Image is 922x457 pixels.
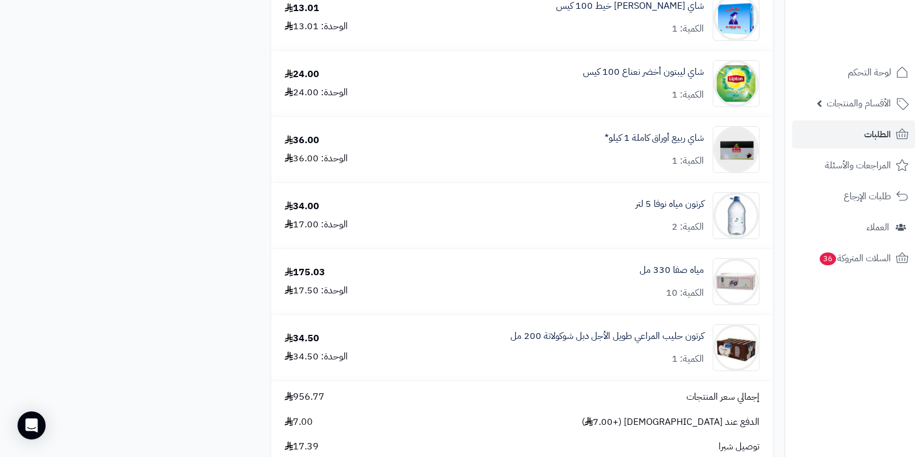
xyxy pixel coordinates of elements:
[285,218,348,231] div: الوحدة: 17.00
[713,60,759,107] img: 1664695858-image%20(1)-90x90.png
[672,352,704,366] div: الكمية: 1
[285,2,319,15] div: 13.01
[719,440,759,453] span: توصيل شبرا
[285,152,348,165] div: الوحدة: 36.00
[640,264,704,277] a: مياه صفا 330 مل
[713,258,759,305] img: 81311a712c619bdf75446576019b57303d5-90x90.jpg
[18,411,46,439] div: Open Intercom Messenger
[825,157,891,174] span: المراجعات والأسئلة
[285,200,319,213] div: 34.00
[285,68,319,81] div: 24.00
[583,65,704,79] a: شاي ليبتون أخضر نعناع 100 كيس
[672,22,704,36] div: الكمية: 1
[792,58,915,86] a: لوحة التحكم
[285,20,348,33] div: الوحدة: 13.01
[792,213,915,241] a: العملاء
[285,332,319,345] div: 34.50
[285,350,348,363] div: الوحدة: 34.50
[820,252,836,265] span: 36
[827,95,891,112] span: الأقسام والمنتجات
[285,390,324,404] span: 956.77
[285,284,348,297] div: الوحدة: 17.50
[686,390,759,404] span: إجمالي سعر المنتجات
[792,120,915,148] a: الطلبات
[510,330,704,343] a: كرتون حليب المراعي طويل الأجل دبل شوكولاتة 200 مل
[285,416,313,429] span: 7.00
[285,266,325,279] div: 175.03
[864,126,891,143] span: الطلبات
[866,219,889,236] span: العملاء
[713,126,759,173] img: 405710949712c0392534f44acc83ed2d5e7a-90x90.png
[666,286,704,300] div: الكمية: 10
[792,244,915,272] a: السلات المتروكة36
[285,440,319,453] span: 17.39
[848,64,891,81] span: لوحة التحكم
[844,188,891,205] span: طلبات الإرجاع
[819,250,891,266] span: السلات المتروكة
[792,151,915,179] a: المراجعات والأسئلة
[713,192,759,239] img: 1748432249-IMG_3514-90x90.png
[285,86,348,99] div: الوحدة: 24.00
[582,416,759,429] span: الدفع عند [DEMOGRAPHIC_DATA] (+7.00 )
[636,198,704,211] a: كرتون مياه نوفا 5 لتر
[713,324,759,371] img: 1664611580-%D8%AA%D9%86%D8%B2%D9%8A%D9%84%20(30)-90x90.jpg
[285,134,319,147] div: 36.00
[672,88,704,102] div: الكمية: 1
[672,220,704,234] div: الكمية: 2
[605,131,704,145] a: شاي ربيع أوراق كاملة 1 كيلو*
[672,154,704,168] div: الكمية: 1
[792,182,915,210] a: طلبات الإرجاع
